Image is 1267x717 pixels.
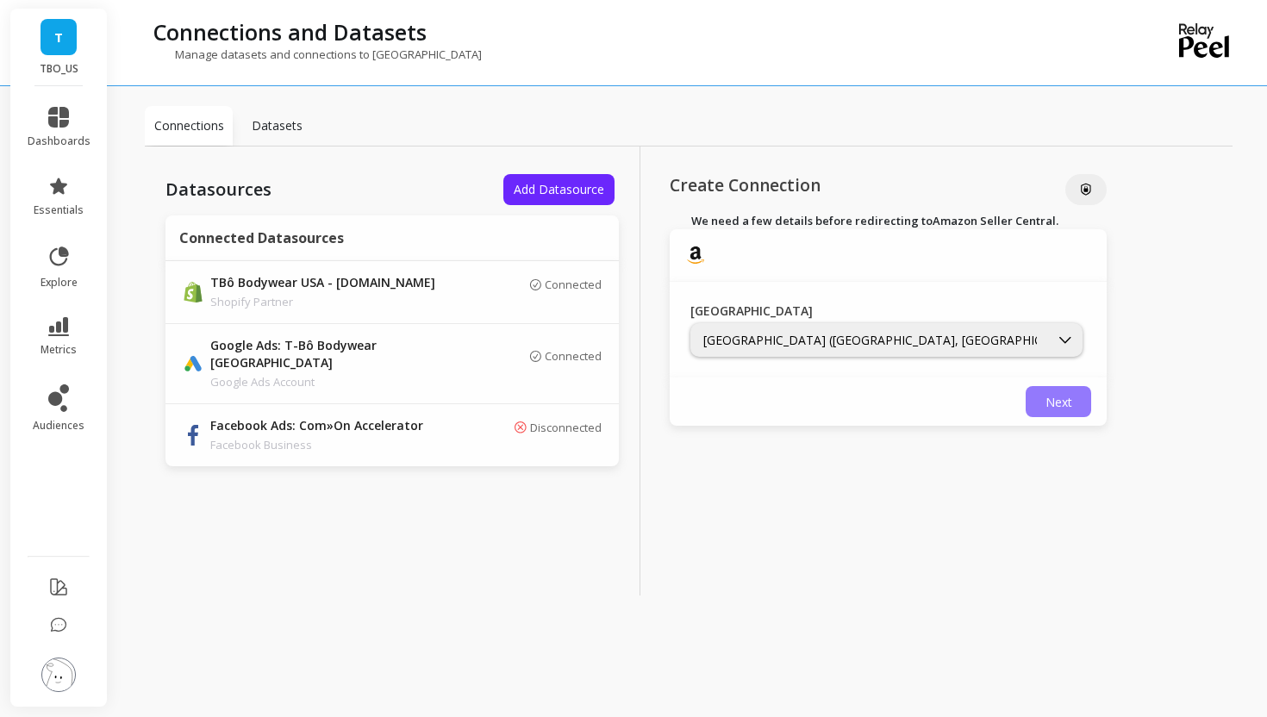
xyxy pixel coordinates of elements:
img: profile picture [41,658,76,692]
p: Datasources [165,178,271,202]
p: Google Ads Account [210,373,452,390]
p: TBô Bodywear USA - [DOMAIN_NAME] [210,274,452,293]
label: [GEOGRAPHIC_DATA] [690,302,813,320]
span: metrics [41,343,77,357]
p: Connected Datasources [179,229,344,246]
div: [GEOGRAPHIC_DATA] ([GEOGRAPHIC_DATA], [GEOGRAPHIC_DATA], [GEOGRAPHIC_DATA], and [GEOGRAPHIC_DATA]... [703,332,1037,348]
img: api.shopify.svg [183,282,203,302]
img: api.amazon.svg [685,245,706,265]
p: Manage datasets and connections to [GEOGRAPHIC_DATA] [145,47,482,62]
p: Connected [545,349,602,363]
span: Add Datasource [514,181,604,197]
p: Disconnected [530,421,602,434]
p: Datasets [252,117,303,134]
button: Next [1026,386,1091,417]
span: dashboards [28,134,90,148]
span: T [54,28,63,47]
span: Next [1045,394,1072,410]
p: Shopify Partner [210,293,452,310]
img: api.fb.svg [183,425,203,446]
p: Connections and Datasets [153,17,427,47]
button: Add Datasource [503,174,615,205]
p: Google Ads: T-Bô Bodywear [GEOGRAPHIC_DATA] [210,337,452,373]
p: We need a few details before redirecting to Amazon Seller Central . [691,213,1107,230]
p: Connections [154,117,224,134]
img: api.google.svg [183,353,203,374]
span: essentials [34,203,84,217]
p: Create Connection [670,174,976,196]
span: explore [41,276,78,290]
p: Facebook Ads: Com»On Accelerator [210,417,452,436]
span: audiences [33,419,84,433]
p: Facebook Business [210,436,452,453]
p: TBO_US [28,62,90,76]
p: Connected [545,277,602,291]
